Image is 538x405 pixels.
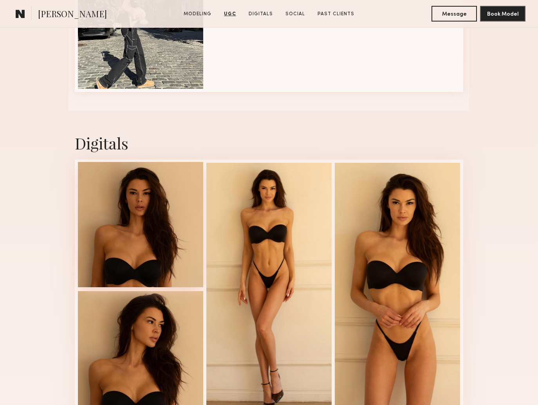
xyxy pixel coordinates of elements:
a: UGC [221,11,239,18]
button: Message [431,6,477,22]
a: Book Model [480,10,525,17]
span: [PERSON_NAME] [38,8,107,22]
button: Book Model [480,6,525,22]
a: Social [282,11,308,18]
a: Past Clients [314,11,357,18]
a: Digitals [246,11,276,18]
a: Modeling [181,11,215,18]
div: Digitals [75,133,463,153]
